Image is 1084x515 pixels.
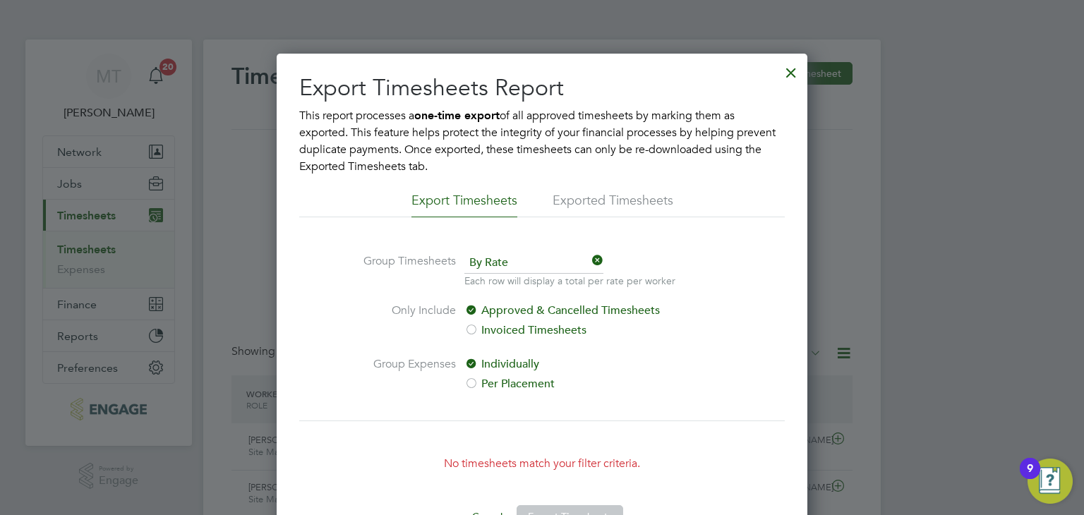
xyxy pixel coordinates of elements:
label: Per Placement [464,375,701,392]
label: Approved & Cancelled Timesheets [464,302,701,319]
h2: Export Timesheets Report [299,73,785,103]
p: This report processes a of all approved timesheets by marking them as exported. This feature help... [299,107,785,175]
p: Each row will display a total per rate per worker [464,274,675,288]
label: Only Include [350,302,456,339]
span: By Rate [464,253,603,274]
p: No timesheets match your filter criteria. [299,455,785,472]
button: Open Resource Center, 9 new notifications [1028,459,1073,504]
label: Invoiced Timesheets [464,322,701,339]
b: one-time export [414,109,500,122]
div: 9 [1027,468,1033,487]
label: Group Expenses [350,356,456,392]
li: Export Timesheets [411,192,517,217]
li: Exported Timesheets [553,192,673,217]
label: Group Timesheets [350,253,456,285]
label: Individually [464,356,701,372]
